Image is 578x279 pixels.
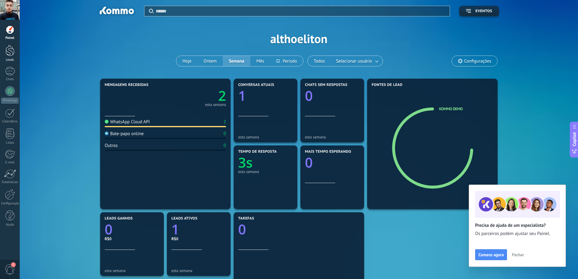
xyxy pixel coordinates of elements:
span: Eventos [475,9,492,13]
div: E-mail [1,161,19,165]
div: Chats [1,77,19,81]
button: Semana [223,56,250,66]
span: Leads ganhos [105,216,133,221]
span: Mensagens recebidas [105,83,148,87]
button: Mês [250,56,270,66]
h2: Precisa de ajuda de um especialista? [475,223,559,228]
span: Mais tempo esperando [305,150,351,154]
div: Outros [105,143,118,148]
div: esta semana [205,103,226,106]
a: 2 [165,87,226,105]
div: Bate-papo online [105,131,144,137]
button: Fechar [509,250,527,259]
button: Comece agora [475,249,507,260]
span: 2 [11,262,16,267]
button: Todos [308,56,331,66]
div: Listas [1,141,19,145]
span: Copilot [571,132,577,146]
div: esta semana [105,268,159,273]
span: Tarefas [238,216,254,221]
div: R$0 [105,236,159,241]
div: esta semana [171,268,226,273]
button: Eventos [459,6,499,16]
button: Período [270,56,303,66]
div: Configurações [1,202,19,206]
text: 0 [238,220,246,239]
text: 1 [238,87,246,105]
div: R$0 [171,236,226,241]
div: Ajuda [1,223,19,227]
div: 2 [224,119,226,125]
span: Leads ativos [171,216,198,221]
div: Estatísticas [1,180,19,184]
button: Selecionar usuário [331,56,383,66]
span: Configurações [464,59,491,64]
span: Fontes de lead [372,83,403,87]
span: Comece agora [478,253,504,257]
text: 0 [305,87,313,105]
div: esta semana [238,135,293,139]
div: Leads [1,58,19,62]
div: Calendário [1,120,19,124]
button: Hoje [176,56,198,66]
button: Ontem [198,56,223,66]
img: Bate-papo online [105,131,109,135]
text: 2 [218,87,226,105]
text: 3s [238,153,253,172]
span: Chats sem respostas [305,83,347,87]
a: 1 [171,220,226,239]
span: Selecionar usuário [335,57,373,65]
div: 0 [224,131,226,137]
div: WhatsApp [1,98,19,104]
text: 0 [105,220,113,239]
span: Fechar [512,253,524,257]
text: 0 [305,153,313,172]
text: 1 [171,220,179,239]
div: esta semana [238,169,293,174]
a: Kommo Demo [439,106,463,111]
a: 0 [105,220,159,239]
span: Conversas atuais [238,83,274,87]
img: WhatsApp Cloud API [105,120,109,124]
span: Tempo de resposta [238,150,277,154]
a: 0 [238,220,360,239]
span: Os parceiros podem ajustar seu Painel. [475,231,559,237]
div: WhatsApp Cloud API [105,119,150,125]
div: esta semana [305,135,360,139]
div: 0 [224,143,226,148]
div: Painel [1,36,19,40]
